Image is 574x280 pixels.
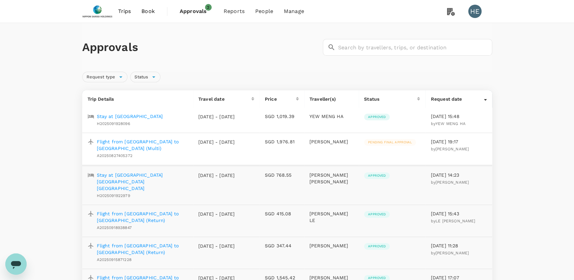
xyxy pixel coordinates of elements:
[431,251,469,255] span: by
[130,74,152,80] span: Status
[198,243,235,249] p: [DATE] - [DATE]
[224,7,245,15] span: Reports
[198,139,235,145] p: [DATE] - [DATE]
[364,140,416,145] span: Pending final approval
[265,242,299,249] p: SGD 347.44
[436,180,469,185] span: [PERSON_NAME]
[118,7,131,15] span: Trips
[198,96,251,102] div: Travel date
[198,211,235,217] p: [DATE] - [DATE]
[309,138,353,145] p: [PERSON_NAME]
[265,138,299,145] p: SGD 1,976.81
[436,147,469,151] span: [PERSON_NAME]
[265,96,296,102] div: Price
[97,257,131,262] span: A20250915871228
[97,210,188,224] a: Flight from [GEOGRAPHIC_DATA] to [GEOGRAPHIC_DATA] (Return)
[431,121,465,126] span: by
[431,96,483,102] div: Request date
[338,39,492,56] input: Search by travellers, trips, or destination
[265,172,299,178] p: SGD 768.55
[431,172,486,178] p: [DATE] 14:23
[97,138,188,152] a: Flight from [GEOGRAPHIC_DATA] to [GEOGRAPHIC_DATA] (Multi)
[309,113,353,120] p: YEW MENG HA
[97,193,130,198] span: H2025091922979
[83,74,119,80] span: Request type
[364,244,390,249] span: Approved
[309,96,353,102] p: Traveller(s)
[431,210,486,217] p: [DATE] 15:43
[431,138,486,145] p: [DATE] 19:17
[364,173,390,178] span: Approved
[431,147,469,151] span: by
[5,253,27,275] iframe: Button to launch messaging window
[198,172,235,179] p: [DATE] - [DATE]
[97,242,188,256] a: Flight from [GEOGRAPHIC_DATA] to [GEOGRAPHIC_DATA] (Return)
[130,72,160,82] div: Status
[364,212,390,217] span: Approved
[309,172,353,185] p: [PERSON_NAME] [PERSON_NAME]
[97,153,132,158] span: A20250827405372
[255,7,273,15] span: People
[265,210,299,217] p: SGD 415.08
[82,4,113,19] img: Nippon Sanso Holdings Singapore Pte Ltd
[284,7,304,15] span: Manage
[431,180,469,185] span: by
[436,121,466,126] span: YEW MENG HA
[205,4,212,11] span: 2
[431,113,486,120] p: [DATE] 15:48
[97,172,188,192] a: Stay at [GEOGRAPHIC_DATA] [GEOGRAPHIC_DATA] [GEOGRAPHIC_DATA]
[82,40,320,54] h1: Approvals
[436,219,475,223] span: LE [PERSON_NAME]
[88,96,188,102] p: Trip Details
[309,210,353,224] p: [PERSON_NAME] LE
[309,242,353,249] p: [PERSON_NAME]
[364,96,417,102] div: Status
[198,113,235,120] p: [DATE] - [DATE]
[265,113,299,120] p: SGD 1,019.39
[180,7,213,15] span: Approvals
[82,72,128,82] div: Request type
[364,115,390,119] span: Approved
[436,251,469,255] span: [PERSON_NAME]
[141,7,155,15] span: Book
[431,242,486,249] p: [DATE] 11:28
[97,121,130,126] span: H2025091928096
[97,113,163,120] a: Stay at [GEOGRAPHIC_DATA]
[468,5,481,18] div: HE
[431,219,475,223] span: by
[97,225,132,230] span: A20250918938847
